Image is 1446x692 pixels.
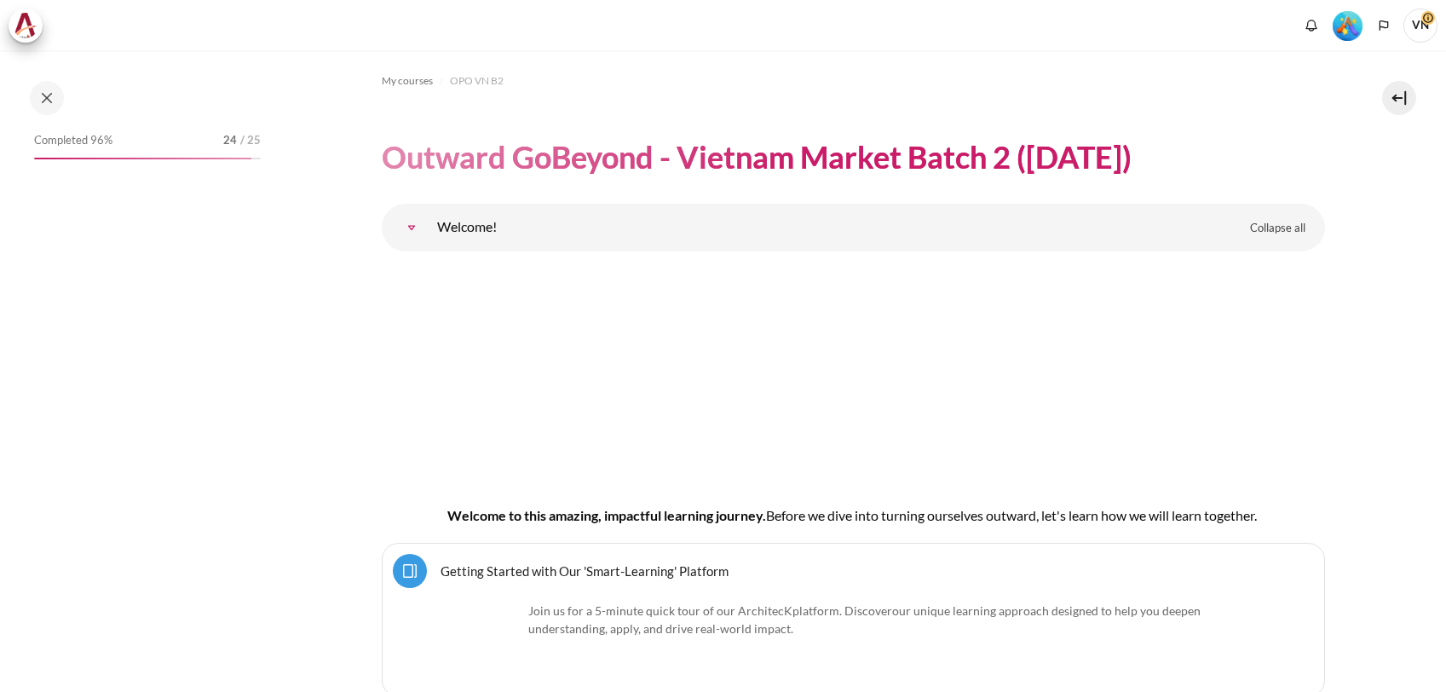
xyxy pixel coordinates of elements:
div: 96% [34,158,251,159]
a: Level #5 [1326,9,1369,41]
p: Join us for a 5-minute quick tour of our ArchitecK platform. Discover [437,602,1270,637]
span: Completed 96% [34,132,112,149]
a: Getting Started with Our 'Smart-Learning' Platform [441,562,729,579]
img: Architeck [14,13,37,38]
a: User menu [1403,9,1437,43]
a: OPO VN B2 [450,71,504,91]
h1: Outward GoBeyond - Vietnam Market Batch 2 ([DATE]) [382,137,1132,177]
button: Languages [1371,13,1397,38]
nav: Navigation bar [382,67,1325,95]
span: Collapse all [1250,220,1305,237]
div: Show notification window with no new notifications [1299,13,1324,38]
div: Level #5 [1333,9,1362,41]
span: / 25 [240,132,261,149]
span: VN [1403,9,1437,43]
img: platform logo [437,602,522,686]
img: Level #5 [1333,11,1362,41]
a: Welcome! [395,210,429,245]
h4: Welcome to this amazing, impactful learning journey. [436,505,1270,526]
span: B [766,507,775,523]
span: 24 [223,132,237,149]
a: Collapse all [1237,214,1318,243]
span: efore we dive into turning ourselves outward, let's learn how we will learn together. [775,507,1257,523]
a: Architeck Architeck [9,9,51,43]
a: My courses [382,71,433,91]
span: My courses [382,73,433,89]
span: OPO VN B2 [450,73,504,89]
